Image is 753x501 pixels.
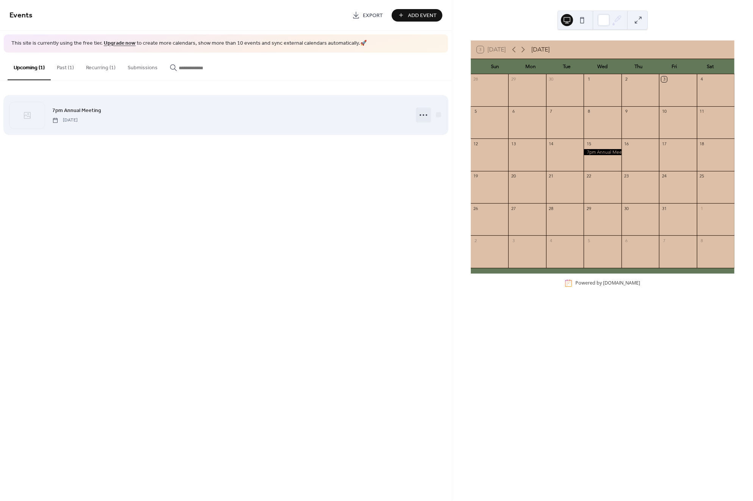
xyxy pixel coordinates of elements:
div: [DATE] [531,45,550,54]
div: 6 [511,109,516,114]
div: 8 [586,109,592,114]
div: 25 [699,173,705,179]
div: 29 [586,205,592,211]
div: 1 [699,205,705,211]
div: 14 [548,141,554,146]
span: [DATE] [52,117,78,124]
div: Wed [584,59,620,74]
div: 21 [548,173,554,179]
div: 20 [511,173,516,179]
div: 31 [661,205,667,211]
button: Submissions [122,53,164,79]
span: Export [363,12,383,20]
div: Sat [692,59,728,74]
div: Mon [513,59,549,74]
div: Tue [549,59,585,74]
div: Thu [620,59,656,74]
div: 2 [473,238,479,243]
div: Powered by [575,280,640,286]
div: 26 [473,205,479,211]
div: 10 [661,109,667,114]
button: Upcoming (1) [8,53,51,80]
div: 24 [661,173,667,179]
div: 3 [511,238,516,243]
div: 4 [548,238,554,243]
div: 16 [624,141,630,146]
div: 15 [586,141,592,146]
span: Add Event [408,12,437,20]
button: Add Event [392,9,442,22]
a: Upgrade now [104,39,136,49]
div: 7 [548,109,554,114]
span: Events [9,8,33,23]
button: Past (1) [51,53,80,79]
div: 18 [699,141,705,146]
div: 30 [548,76,554,82]
div: 23 [624,173,630,179]
span: 7pm Annual Meeting [52,107,101,115]
div: 6 [624,238,630,243]
div: 5 [473,109,479,114]
div: Sun [477,59,513,74]
div: 17 [661,141,667,146]
div: 12 [473,141,479,146]
div: 11 [699,109,705,114]
div: 5 [586,238,592,243]
div: 4 [699,76,705,82]
a: 7pm Annual Meeting [52,106,101,115]
div: 28 [473,76,479,82]
div: 13 [511,141,516,146]
div: 27 [511,205,516,211]
div: 8 [699,238,705,243]
div: 9 [624,109,630,114]
div: 1 [586,76,592,82]
div: 7pm Annual Meeting [584,149,621,156]
div: 28 [548,205,554,211]
div: 22 [586,173,592,179]
div: 3 [661,76,667,82]
a: Export [347,9,389,22]
span: This site is currently using the free tier. to create more calendars, show more than 10 events an... [11,40,367,48]
button: Recurring (1) [80,53,122,79]
div: 30 [624,205,630,211]
div: 2 [624,76,630,82]
div: 19 [473,173,479,179]
div: 29 [511,76,516,82]
div: 7 [661,238,667,243]
div: Fri [656,59,692,74]
a: [DOMAIN_NAME] [603,280,640,286]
